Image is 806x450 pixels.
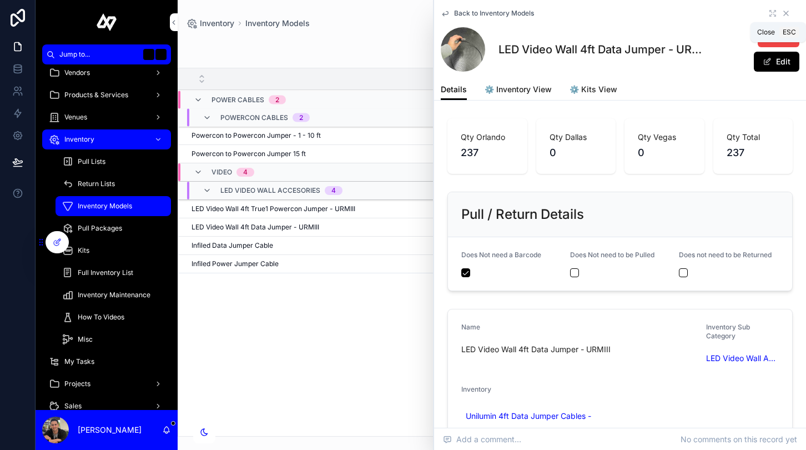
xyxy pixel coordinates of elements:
[97,13,117,31] img: App logo
[570,251,654,259] span: Does Not need to be Pulled
[192,259,792,268] a: Infiled Power Jumper Cable
[64,357,94,366] span: My Tasks
[64,91,128,99] span: Products & Services
[200,18,234,29] span: Inventory
[78,157,105,166] span: Pull Lists
[461,206,584,223] h2: Pull / Return Details
[275,96,279,104] div: 2
[461,408,596,424] a: Unilumin 4ft Data Jumper Cables -
[461,145,514,161] span: 237
[299,113,303,122] div: 2
[211,96,264,104] span: Power Cables
[78,246,89,255] span: Kits
[192,259,279,268] span: Infiled Power Jumper Cable
[638,132,691,143] span: Qty Vegas
[56,218,171,238] a: Pull Packages
[42,107,171,127] a: Venues
[42,374,171,394] a: Projects
[485,79,552,102] a: ⚙️ Inventory View
[706,323,750,340] span: Inventory Sub Category
[461,251,541,259] span: Does Not need a Barcode
[64,113,87,122] span: Venues
[570,79,617,102] a: ⚙️ Kits View
[78,291,150,299] span: Inventory Maintenance
[42,396,171,416] a: Sales
[56,174,171,194] a: Return Lists
[498,42,702,57] h1: LED Video Wall 4ft Data Jumper - URMIII
[192,149,792,158] a: Powercon to Powercon Jumper 15 ft
[485,84,552,95] span: ⚙️ Inventory View
[245,18,310,29] a: Inventory Models
[192,241,792,250] a: Infiled Data Jumper Cable
[461,385,491,393] span: Inventory
[220,113,288,122] span: PowerCon Cables
[706,353,779,364] a: LED Video Wall Accesories
[441,9,534,18] a: Back to Inventory Models
[211,168,232,177] span: Video
[78,268,133,277] span: Full Inventory List
[56,263,171,283] a: Full Inventory List
[331,186,336,195] div: 4
[461,344,697,355] span: LED Video Wall 4ft Data Jumper - URMIII
[443,434,521,445] span: Add a comment...
[243,168,248,177] div: 4
[78,335,93,344] span: Misc
[78,202,132,211] span: Inventory Models
[570,84,617,95] span: ⚙️ Kits View
[192,204,355,213] span: LED Video Wall 4ft True1 Powercon Jumper - URMIII
[638,145,691,161] span: 0
[56,329,171,349] a: Misc
[550,132,603,143] span: Qty Dallas
[441,84,467,95] span: Details
[679,251,772,259] span: Does not need to be Returned
[56,152,171,172] a: Pull Lists
[78,224,122,233] span: Pull Packages
[461,132,514,143] span: Qty Orlando
[56,285,171,305] a: Inventory Maintenance
[757,28,775,37] span: Close
[64,68,90,77] span: Vendors
[78,179,115,188] span: Return Lists
[42,44,171,64] button: Jump to...K
[550,145,603,161] span: 0
[192,131,321,140] span: Powercon to Powercon Jumper - 1 - 10 ft
[56,196,171,216] a: Inventory Models
[64,379,90,388] span: Projects
[42,63,171,83] a: Vendors
[192,223,319,232] span: LED Video Wall 4ft Data Jumper - URMIII
[64,135,94,144] span: Inventory
[64,402,82,411] span: Sales
[192,241,273,250] span: Infiled Data Jumper Cable
[681,434,797,445] span: No comments on this record yet
[461,323,480,331] span: Name
[187,18,234,29] a: Inventory
[754,52,799,72] button: Edit
[192,223,792,232] a: LED Video Wall 4ft Data Jumper - URMIII
[441,79,467,101] a: Details
[78,424,142,436] p: [PERSON_NAME]
[454,9,534,18] span: Back to Inventory Models
[780,28,798,37] span: Esc
[192,204,792,213] a: LED Video Wall 4ft True1 Powercon Jumper - URMIII
[56,307,171,327] a: How To Videos
[78,313,124,322] span: How To Videos
[56,241,171,261] a: Kits
[192,149,306,158] span: Powercon to Powercon Jumper 15 ft
[466,411,591,422] span: Unilumin 4ft Data Jumper Cables -
[727,145,780,161] span: 237
[42,129,171,149] a: Inventory
[36,64,178,410] div: scrollable content
[42,352,171,372] a: My Tasks
[42,85,171,105] a: Products & Services
[192,131,792,140] a: Powercon to Powercon Jumper - 1 - 10 ft
[220,186,320,195] span: LED Video Wall Accesories
[157,50,165,59] span: K
[727,132,780,143] span: Qty Total
[59,50,139,59] span: Jump to...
